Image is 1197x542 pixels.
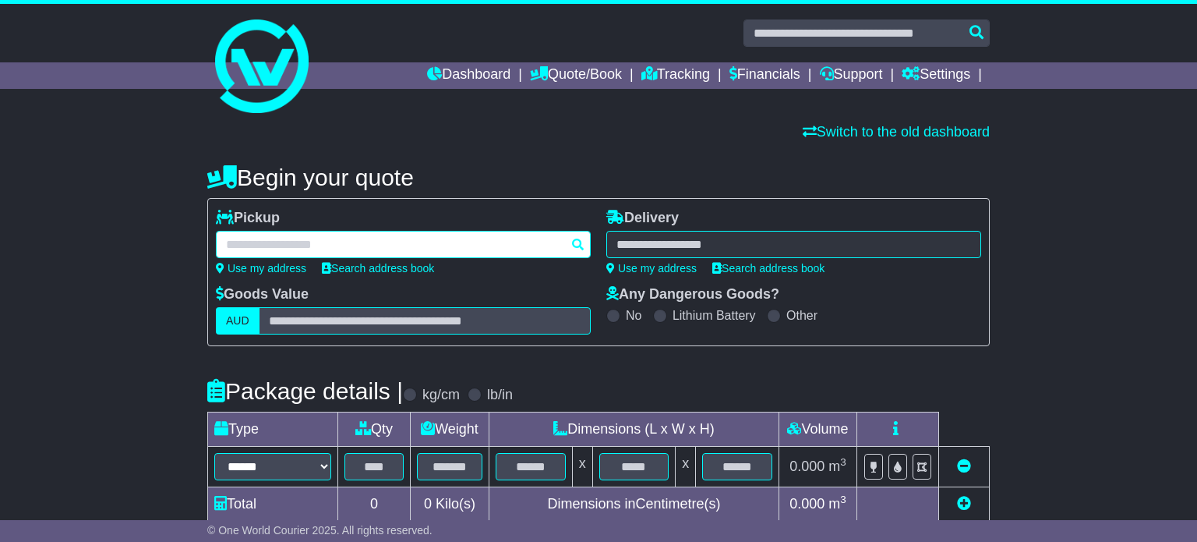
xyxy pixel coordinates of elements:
[216,262,306,275] a: Use my address
[840,456,846,468] sup: 3
[216,210,280,227] label: Pickup
[803,124,990,140] a: Switch to the old dashboard
[530,62,622,89] a: Quote/Book
[216,231,591,258] typeahead: Please provide city
[676,447,696,487] td: x
[216,307,260,335] label: AUD
[322,262,434,275] a: Search address book
[789,496,824,512] span: 0.000
[673,308,756,323] label: Lithium Battery
[957,459,971,474] a: Remove this item
[424,496,432,512] span: 0
[572,447,592,487] td: x
[828,459,846,474] span: m
[489,487,779,522] td: Dimensions in Centimetre(s)
[207,524,433,537] span: © One World Courier 2025. All rights reserved.
[729,62,800,89] a: Financials
[422,387,460,404] label: kg/cm
[606,210,679,227] label: Delivery
[779,413,856,447] td: Volume
[216,286,309,303] label: Goods Value
[789,459,824,474] span: 0.000
[606,262,697,275] a: Use my address
[606,286,779,303] label: Any Dangerous Goods?
[411,487,489,522] td: Kilo(s)
[712,262,824,275] a: Search address book
[208,413,338,447] td: Type
[208,487,338,522] td: Total
[207,378,403,404] h4: Package details |
[957,496,971,512] a: Add new item
[487,387,513,404] label: lb/in
[902,62,970,89] a: Settings
[820,62,883,89] a: Support
[207,165,990,190] h4: Begin your quote
[840,494,846,505] sup: 3
[338,413,411,447] td: Qty
[411,413,489,447] td: Weight
[338,487,411,522] td: 0
[427,62,510,89] a: Dashboard
[626,308,641,323] label: No
[489,413,779,447] td: Dimensions (L x W x H)
[786,308,817,323] label: Other
[828,496,846,512] span: m
[641,62,710,89] a: Tracking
